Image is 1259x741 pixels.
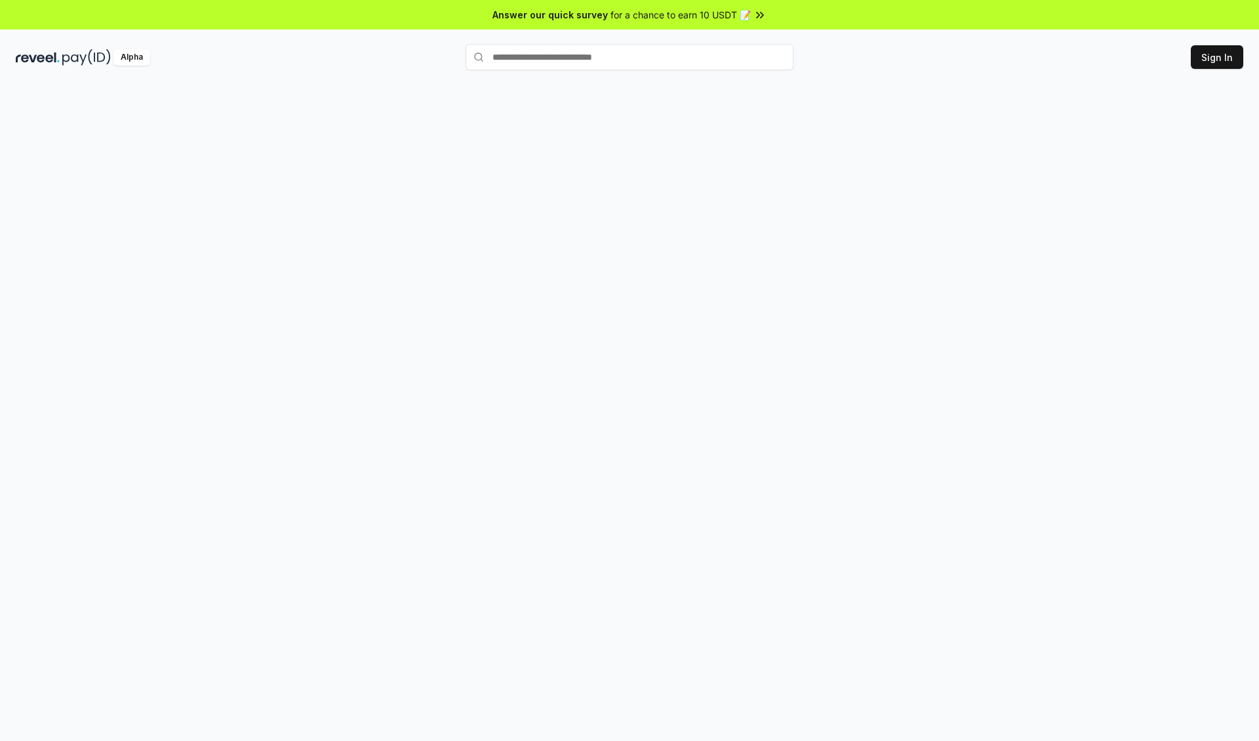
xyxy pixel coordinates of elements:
img: reveel_dark [16,49,60,66]
img: pay_id [62,49,111,66]
span: Answer our quick survey [492,8,608,22]
div: Alpha [113,49,150,66]
button: Sign In [1191,45,1243,69]
span: for a chance to earn 10 USDT 📝 [610,8,751,22]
